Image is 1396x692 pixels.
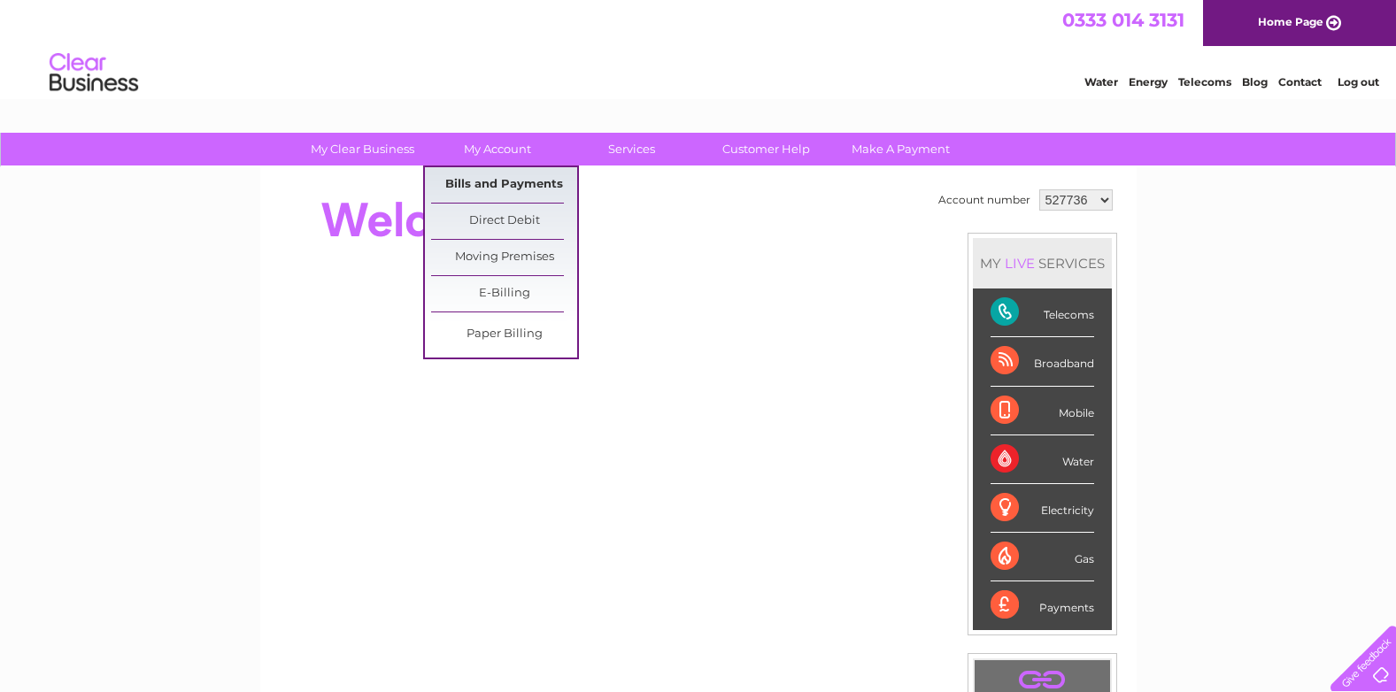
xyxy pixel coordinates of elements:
[1084,75,1118,88] a: Water
[991,337,1094,386] div: Broadband
[1062,9,1184,31] a: 0333 014 3131
[973,238,1112,288] div: MY SERVICES
[828,133,974,165] a: Make A Payment
[431,204,577,239] a: Direct Debit
[431,317,577,352] a: Paper Billing
[991,288,1094,337] div: Telecoms
[559,133,705,165] a: Services
[1242,75,1268,88] a: Blog
[1338,75,1379,88] a: Log out
[431,276,577,311] a: E-Billing
[991,533,1094,581] div: Gas
[991,387,1094,435] div: Mobile
[1178,75,1231,88] a: Telecoms
[991,484,1094,533] div: Electricity
[424,133,570,165] a: My Account
[289,133,436,165] a: My Clear Business
[991,435,1094,484] div: Water
[693,133,839,165] a: Customer Help
[1278,75,1322,88] a: Contact
[49,46,139,100] img: logo.png
[1001,255,1038,272] div: LIVE
[991,581,1094,629] div: Payments
[431,167,577,203] a: Bills and Payments
[281,10,1117,86] div: Clear Business is a trading name of Verastar Limited (registered in [GEOGRAPHIC_DATA] No. 3667643...
[934,185,1035,215] td: Account number
[1129,75,1168,88] a: Energy
[431,240,577,275] a: Moving Premises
